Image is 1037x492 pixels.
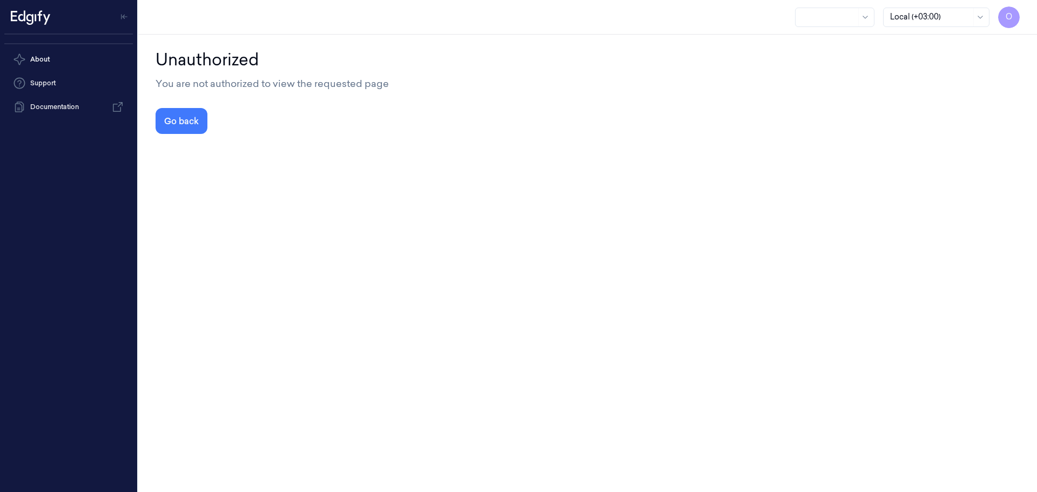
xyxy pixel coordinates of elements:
button: O [998,6,1020,28]
a: Support [4,72,133,94]
div: Unauthorized [156,48,1020,72]
a: Documentation [4,96,133,118]
button: About [4,49,133,70]
button: Toggle Navigation [116,8,133,25]
div: You are not authorized to view the requested page [156,76,1020,91]
button: Go back [156,108,207,134]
